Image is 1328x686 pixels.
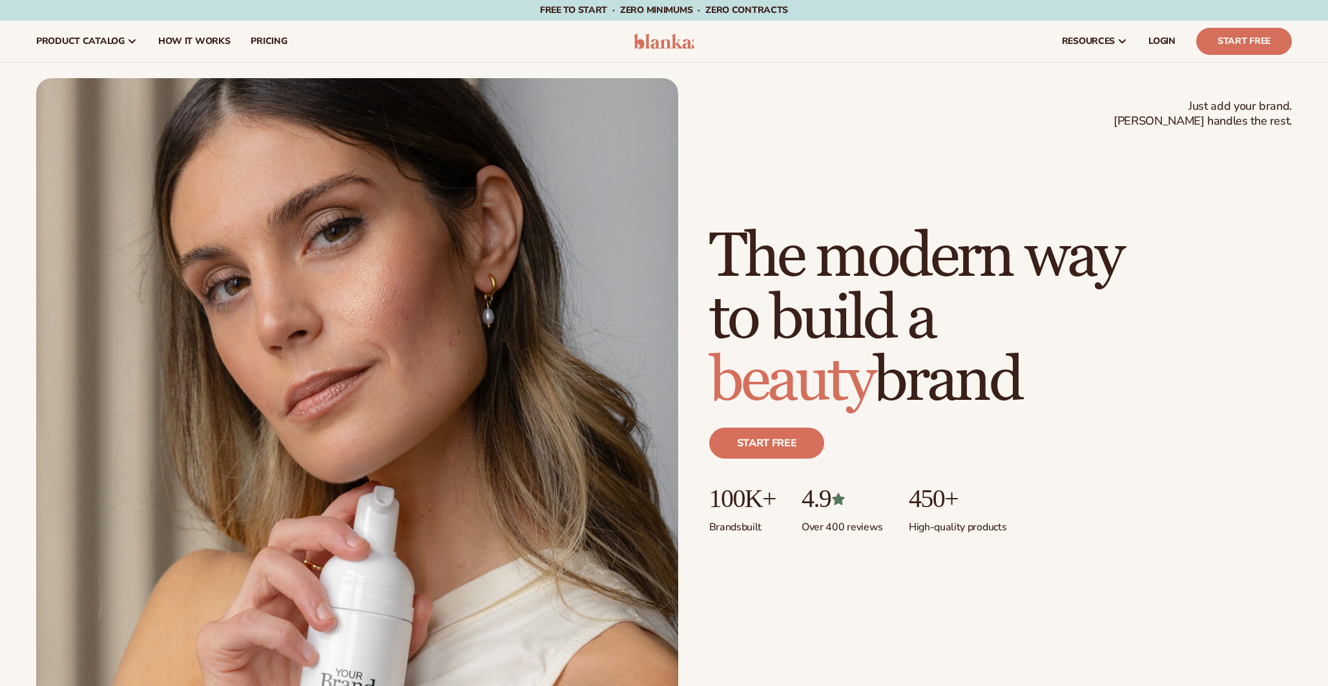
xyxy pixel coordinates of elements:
p: 4.9 [802,484,883,513]
span: resources [1062,36,1115,47]
p: 100K+ [709,484,776,513]
a: product catalog [26,21,148,62]
span: How It Works [158,36,231,47]
a: LOGIN [1138,21,1186,62]
span: pricing [251,36,287,47]
a: Start free [709,428,825,459]
p: Brands built [709,513,776,534]
span: Just add your brand. [PERSON_NAME] handles the rest. [1114,99,1292,129]
a: Start Free [1196,28,1292,55]
span: LOGIN [1148,36,1176,47]
p: High-quality products [909,513,1006,534]
a: How It Works [148,21,241,62]
span: Free to start · ZERO minimums · ZERO contracts [540,4,788,16]
span: product catalog [36,36,125,47]
a: resources [1052,21,1138,62]
p: Over 400 reviews [802,513,883,534]
a: pricing [240,21,297,62]
p: 450+ [909,484,1006,513]
span: beauty [709,343,873,419]
img: logo [634,34,695,49]
h1: The modern way to build a brand [709,226,1123,412]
